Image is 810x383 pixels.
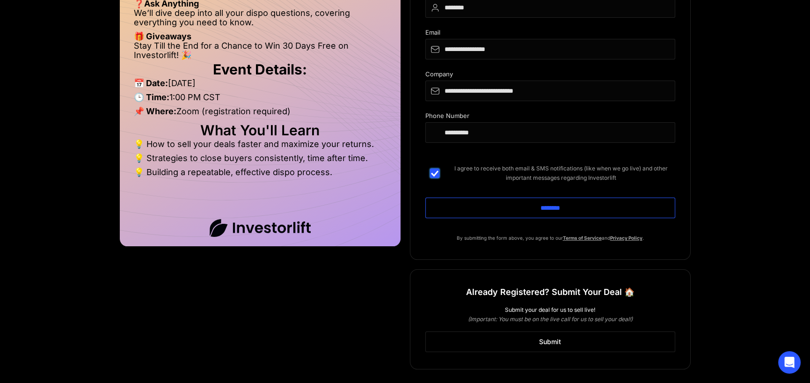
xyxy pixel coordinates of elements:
li: 💡 How to sell your deals faster and maximize your returns. [134,140,387,154]
span: I agree to receive both email & SMS notifications (like when we go live) and other important mess... [447,164,675,183]
li: [DATE] [134,79,387,93]
a: Submit [425,331,675,352]
em: (Important: You must be on the live call for us to sell your deal!) [468,316,633,323]
li: Stay Till the End for a Chance to Win 30 Days Free on Investorlift! 🎉 [134,41,387,60]
a: Terms of Service [563,235,602,241]
p: By submitting the form above, you agree to our and . [425,233,675,243]
h2: What You'll Learn [134,125,387,135]
strong: 📌 Where: [134,106,176,116]
div: Open Intercom Messenger [778,351,801,374]
div: Company [425,71,675,81]
a: Privacy Policy [610,235,642,241]
strong: 🎁 Giveaways [134,31,191,41]
li: 1:00 PM CST [134,93,387,107]
div: Email [425,29,675,39]
li: 💡 Strategies to close buyers consistently, time after time. [134,154,387,168]
li: Zoom (registration required) [134,107,387,121]
strong: Event Details: [213,61,307,78]
li: We’ll dive deep into all your dispo questions, covering everything you need to know. [134,8,387,32]
li: 💡 Building a repeatable, effective dispo process. [134,168,387,177]
strong: 🕒 Time: [134,92,169,102]
div: Submit your deal for us to sell live! [425,305,675,315]
h1: Already Registered? Submit Your Deal 🏠 [466,284,635,301]
strong: 📅 Date: [134,78,168,88]
div: Phone Number [425,112,675,122]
